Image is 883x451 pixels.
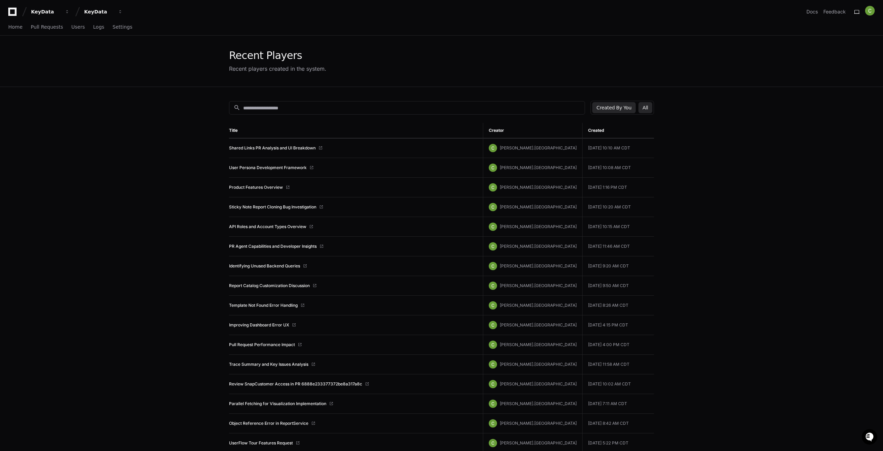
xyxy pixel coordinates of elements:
div: Start new chat [23,51,113,58]
td: [DATE] 11:58 AM CDT [582,355,654,374]
td: [DATE] 7:11 AM CDT [582,394,654,414]
a: Powered byPylon [49,72,83,78]
a: User Persona Development Framework [229,165,307,170]
img: ACg8ocIMhgArYgx6ZSQUNXU5thzs6UsPf9rb_9nFAWwzqr8JC4dkNA=s96-c [489,262,497,270]
th: Title [229,123,483,138]
td: [DATE] 8:42 AM CDT [582,414,654,433]
div: We're available if you need us! [23,58,87,64]
img: ACg8ocIMhgArYgx6ZSQUNXU5thzs6UsPf9rb_9nFAWwzqr8JC4dkNA=s96-c [489,242,497,251]
span: [PERSON_NAME].[GEOGRAPHIC_DATA] [500,165,577,170]
td: [DATE] 8:26 AM CDT [582,296,654,315]
a: Pull Request Performance Impact [229,342,295,347]
img: ACg8ocIMhgArYgx6ZSQUNXU5thzs6UsPf9rb_9nFAWwzqr8JC4dkNA=s96-c [865,6,875,16]
img: ACg8ocIMhgArYgx6ZSQUNXU5thzs6UsPf9rb_9nFAWwzqr8JC4dkNA=s96-c [489,360,497,369]
a: Identifying Unused Backend Queries [229,263,300,269]
span: [PERSON_NAME].[GEOGRAPHIC_DATA] [500,342,577,347]
span: [PERSON_NAME].[GEOGRAPHIC_DATA] [500,303,577,308]
a: Object Reference Error in ReportService [229,421,308,426]
img: ACg8ocIMhgArYgx6ZSQUNXU5thzs6UsPf9rb_9nFAWwzqr8JC4dkNA=s96-c [489,282,497,290]
a: Shared Links PR Analysis and UI Breakdown [229,145,316,151]
td: [DATE] 9:50 AM CDT [582,276,654,296]
span: [PERSON_NAME].[GEOGRAPHIC_DATA] [500,224,577,229]
a: UserFlow Tour Features Request [229,440,293,446]
span: [PERSON_NAME].[GEOGRAPHIC_DATA] [500,440,577,445]
span: Home [8,25,22,29]
a: Pull Requests [31,19,63,35]
div: KeyData [84,8,114,15]
button: KeyData [28,6,72,18]
span: [PERSON_NAME].[GEOGRAPHIC_DATA] [500,185,577,190]
iframe: Open customer support [861,428,880,447]
a: Trace Summary and Key Issues Analysis [229,362,308,367]
a: Review SnapCustomer Access in PR 6888e233377372be8a317a8c [229,381,362,387]
mat-icon: search [234,104,240,111]
img: ACg8ocIMhgArYgx6ZSQUNXU5thzs6UsPf9rb_9nFAWwzqr8JC4dkNA=s96-c [489,203,497,211]
a: Template Not Found Error Handling [229,303,298,308]
a: Docs [806,8,818,15]
span: [PERSON_NAME].[GEOGRAPHIC_DATA] [500,283,577,288]
div: KeyData [31,8,61,15]
td: [DATE] 10:02 AM CDT [582,374,654,394]
span: Users [71,25,85,29]
span: [PERSON_NAME].[GEOGRAPHIC_DATA] [500,145,577,150]
span: [PERSON_NAME].[GEOGRAPHIC_DATA] [500,263,577,268]
td: [DATE] 10:20 AM CDT [582,197,654,217]
img: ACg8ocIMhgArYgx6ZSQUNXU5thzs6UsPf9rb_9nFAWwzqr8JC4dkNA=s96-c [489,183,497,192]
th: Created [582,123,654,138]
button: KeyData [81,6,126,18]
td: [DATE] 11:46 AM CDT [582,237,654,256]
td: [DATE] 10:08 AM CDT [582,158,654,178]
a: Home [8,19,22,35]
img: ACg8ocIMhgArYgx6ZSQUNXU5thzs6UsPf9rb_9nFAWwzqr8JC4dkNA=s96-c [489,301,497,310]
span: Pylon [69,72,83,78]
span: [PERSON_NAME].[GEOGRAPHIC_DATA] [500,244,577,249]
div: Recent Players [229,49,326,62]
a: Logs [93,19,104,35]
span: [PERSON_NAME].[GEOGRAPHIC_DATA] [500,204,577,209]
a: Improving Dashboard Error UX [229,322,289,328]
span: [PERSON_NAME].[GEOGRAPHIC_DATA] [500,322,577,327]
img: ACg8ocIMhgArYgx6ZSQUNXU5thzs6UsPf9rb_9nFAWwzqr8JC4dkNA=s96-c [489,400,497,408]
img: ACg8ocIMhgArYgx6ZSQUNXU5thzs6UsPf9rb_9nFAWwzqr8JC4dkNA=s96-c [489,144,497,152]
img: PlayerZero [7,7,21,21]
td: [DATE] 1:16 PM CDT [582,178,654,197]
div: Welcome [7,28,126,39]
a: Parallel Fetching for Visualization Implementation [229,401,326,406]
span: [PERSON_NAME].[GEOGRAPHIC_DATA] [500,381,577,386]
span: Settings [112,25,132,29]
td: [DATE] 10:10 AM CDT [582,138,654,158]
span: [PERSON_NAME].[GEOGRAPHIC_DATA] [500,421,577,426]
img: ACg8ocIMhgArYgx6ZSQUNXU5thzs6UsPf9rb_9nFAWwzqr8JC4dkNA=s96-c [489,223,497,231]
img: ACg8ocIMhgArYgx6ZSQUNXU5thzs6UsPf9rb_9nFAWwzqr8JC4dkNA=s96-c [489,419,497,428]
a: API Roles and Account Types Overview [229,224,306,229]
span: [PERSON_NAME].[GEOGRAPHIC_DATA] [500,362,577,367]
td: [DATE] 4:15 PM CDT [582,315,654,335]
button: Start new chat [117,53,126,62]
img: ACg8ocIMhgArYgx6ZSQUNXU5thzs6UsPf9rb_9nFAWwzqr8JC4dkNA=s96-c [489,164,497,172]
button: All [638,102,652,113]
a: Settings [112,19,132,35]
td: [DATE] 10:15 AM CDT [582,217,654,237]
td: [DATE] 9:20 AM CDT [582,256,654,276]
a: PR Agent Capabilities and Developer Insights [229,244,317,249]
span: Logs [93,25,104,29]
img: ACg8ocIMhgArYgx6ZSQUNXU5thzs6UsPf9rb_9nFAWwzqr8JC4dkNA=s96-c [489,341,497,349]
button: Feedback [823,8,846,15]
div: Recent players created in the system. [229,65,326,73]
button: Created By You [592,102,635,113]
a: Product Features Overview [229,185,283,190]
a: Report Catalog Customization Discussion [229,283,310,288]
img: ACg8ocIMhgArYgx6ZSQUNXU5thzs6UsPf9rb_9nFAWwzqr8JC4dkNA=s96-c [489,321,497,329]
span: Pull Requests [31,25,63,29]
img: ACg8ocIMhgArYgx6ZSQUNXU5thzs6UsPf9rb_9nFAWwzqr8JC4dkNA=s96-c [489,439,497,447]
td: [DATE] 4:00 PM CDT [582,335,654,355]
span: [PERSON_NAME].[GEOGRAPHIC_DATA] [500,401,577,406]
img: 1736555170064-99ba0984-63c1-480f-8ee9-699278ef63ed [7,51,19,64]
img: ACg8ocIMhgArYgx6ZSQUNXU5thzs6UsPf9rb_9nFAWwzqr8JC4dkNA=s96-c [489,380,497,388]
a: Users [71,19,85,35]
a: Sticky Note Report Cloning Bug Investigation [229,204,316,210]
th: Creator [483,123,582,138]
